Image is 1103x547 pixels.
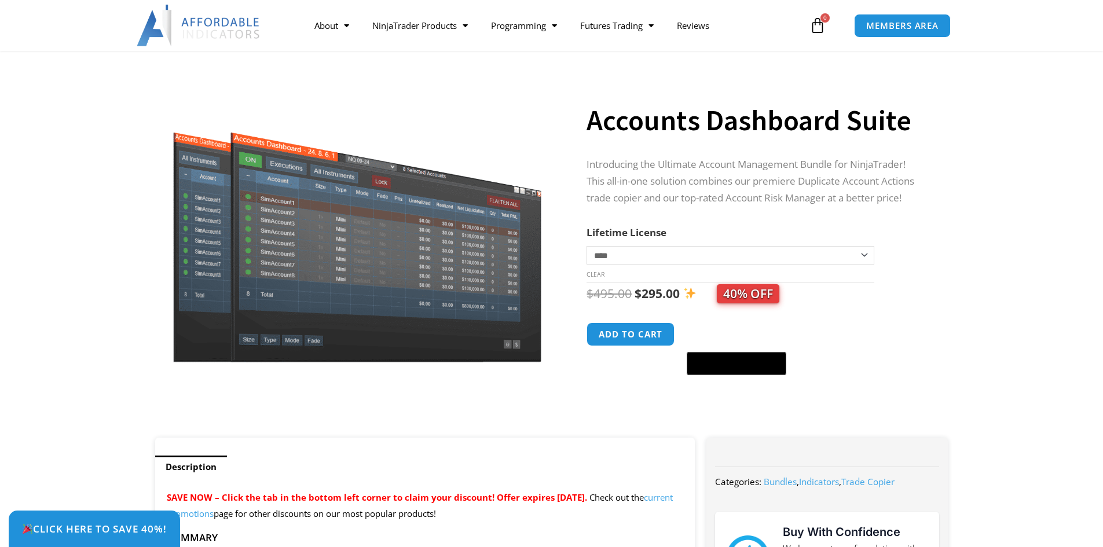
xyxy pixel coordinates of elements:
span: SAVE NOW – Click the tab in the bottom left corner to claim your discount! Offer expires [DATE]. [167,491,587,503]
span: , , [764,476,895,487]
a: About [303,12,361,39]
label: Lifetime License [587,226,666,239]
a: NinjaTrader Products [361,12,479,39]
img: 🎉 [23,524,32,534]
nav: Menu [303,12,807,39]
span: 40% OFF [717,284,779,303]
a: Indicators [799,476,839,487]
a: Bundles [764,476,797,487]
span: MEMBERS AREA [866,21,939,30]
a: Futures Trading [569,12,665,39]
iframe: Secure express checkout frame [684,321,789,348]
bdi: 295.00 [635,285,680,302]
span: $ [635,285,642,302]
img: ✨ [684,287,696,299]
span: 0 [820,13,830,23]
h1: Accounts Dashboard Suite [587,100,925,141]
a: Programming [479,12,569,39]
a: Reviews [665,12,721,39]
a: MEMBERS AREA [854,14,951,38]
img: Screenshot 2024-08-26 155710eeeee [171,65,544,362]
p: Check out the page for other discounts on our most popular products! [167,490,684,522]
a: Description [155,456,227,478]
a: Clear options [587,270,604,278]
img: LogoAI | Affordable Indicators – NinjaTrader [137,5,261,46]
span: Categories: [715,476,761,487]
p: Introducing the Ultimate Account Management Bundle for NinjaTrader! This all-in-one solution comb... [587,156,925,207]
a: 0 [792,9,843,42]
bdi: 495.00 [587,285,632,302]
a: Trade Copier [841,476,895,487]
span: Click Here to save 40%! [22,524,167,534]
button: Buy with GPay [687,352,786,375]
button: Add to cart [587,322,675,346]
a: 🎉Click Here to save 40%! [9,511,180,547]
span: $ [587,285,593,302]
iframe: PayPal Message 1 [587,382,925,392]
